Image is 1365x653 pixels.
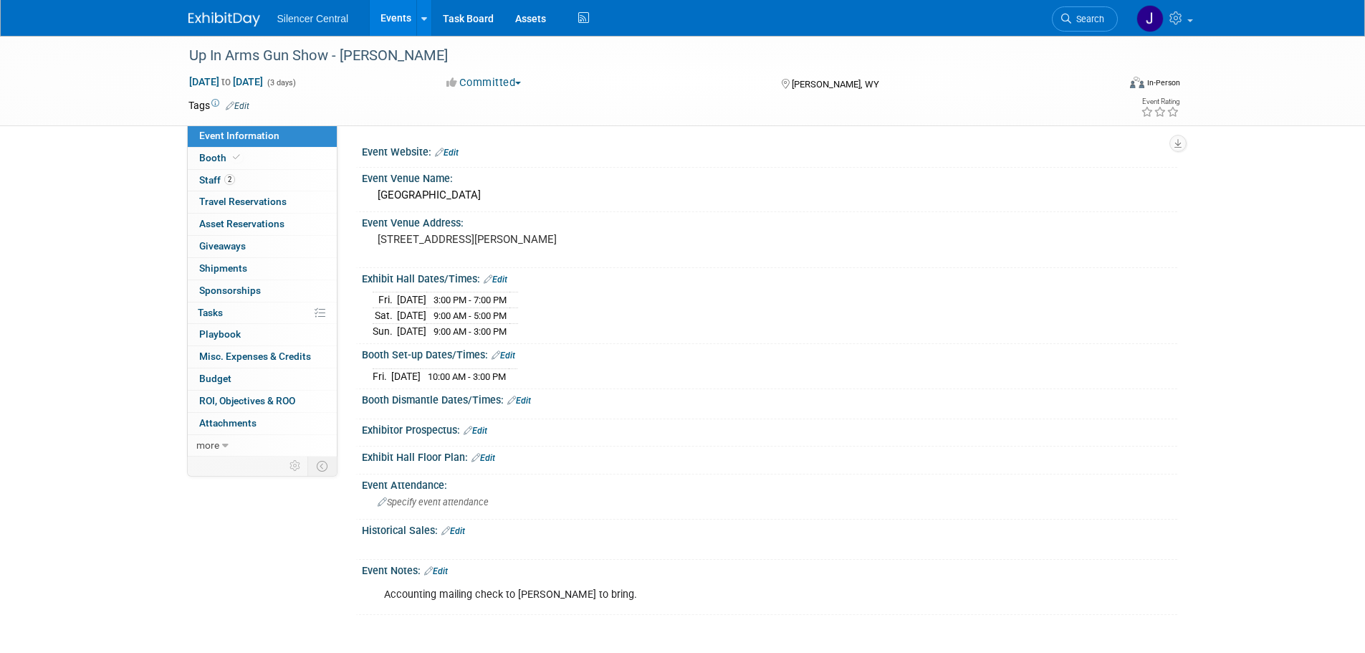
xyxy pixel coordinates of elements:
[464,426,487,436] a: Edit
[188,368,337,390] a: Budget
[188,280,337,302] a: Sponsorships
[362,168,1177,186] div: Event Venue Name:
[188,435,337,457] a: more
[188,391,337,412] a: ROI, Objectives & ROO
[199,262,247,274] span: Shipments
[226,101,249,111] a: Edit
[188,302,337,324] a: Tasks
[188,413,337,434] a: Attachments
[391,368,421,383] td: [DATE]
[1130,77,1144,88] img: Format-Inperson.png
[362,560,1177,578] div: Event Notes:
[441,75,527,90] button: Committed
[199,395,295,406] span: ROI, Objectives & ROO
[283,457,308,475] td: Personalize Event Tab Strip
[362,141,1177,160] div: Event Website:
[188,191,337,213] a: Travel Reservations
[397,323,426,338] td: [DATE]
[188,170,337,191] a: Staff2
[362,212,1177,230] div: Event Venue Address:
[219,76,233,87] span: to
[188,75,264,88] span: [DATE] [DATE]
[374,581,1020,609] div: Accounting mailing check to [PERSON_NAME] to bring.
[1052,6,1118,32] a: Search
[199,130,279,141] span: Event Information
[196,439,219,451] span: more
[362,419,1177,438] div: Exhibitor Prospectus:
[199,373,231,384] span: Budget
[199,240,246,252] span: Giveaways
[378,497,489,507] span: Specify event attendance
[277,13,349,24] span: Silencer Central
[424,566,448,576] a: Edit
[441,526,465,536] a: Edit
[1071,14,1104,24] span: Search
[362,344,1177,363] div: Booth Set-up Dates/Times:
[199,351,311,362] span: Misc. Expenses & Credits
[199,285,261,296] span: Sponsorships
[199,174,235,186] span: Staff
[188,258,337,280] a: Shipments
[428,371,506,382] span: 10:00 AM - 3:00 PM
[397,308,426,324] td: [DATE]
[397,292,426,308] td: [DATE]
[362,475,1177,492] div: Event Attendance:
[373,323,397,338] td: Sun.
[492,351,515,361] a: Edit
[362,268,1177,287] div: Exhibit Hall Dates/Times:
[199,196,287,207] span: Travel Reservations
[362,389,1177,408] div: Booth Dismantle Dates/Times:
[188,236,337,257] a: Giveaways
[373,184,1167,206] div: [GEOGRAPHIC_DATA]
[507,396,531,406] a: Edit
[1141,98,1179,105] div: Event Rating
[307,457,337,475] td: Toggle Event Tabs
[199,218,284,229] span: Asset Reservations
[434,326,507,337] span: 9:00 AM - 3:00 PM
[188,98,249,113] td: Tags
[188,148,337,169] a: Booth
[1146,77,1180,88] div: In-Person
[435,148,459,158] a: Edit
[362,520,1177,538] div: Historical Sales:
[471,453,495,463] a: Edit
[199,328,241,340] span: Playbook
[188,324,337,345] a: Playbook
[373,292,397,308] td: Fri.
[434,295,507,305] span: 3:00 PM - 7:00 PM
[484,275,507,285] a: Edit
[434,310,507,321] span: 9:00 AM - 5:00 PM
[188,12,260,27] img: ExhibitDay
[792,79,879,90] span: [PERSON_NAME], WY
[199,417,257,429] span: Attachments
[373,308,397,324] td: Sat.
[188,214,337,235] a: Asset Reservations
[199,152,243,163] span: Booth
[224,174,235,185] span: 2
[1136,5,1164,32] img: Jessica Crawford
[362,447,1177,465] div: Exhibit Hall Floor Plan:
[378,233,686,246] pre: [STREET_ADDRESS][PERSON_NAME]
[1033,75,1181,96] div: Event Format
[373,368,391,383] td: Fri.
[188,346,337,368] a: Misc. Expenses & Credits
[266,78,296,87] span: (3 days)
[188,125,337,147] a: Event Information
[233,153,240,161] i: Booth reservation complete
[198,307,223,318] span: Tasks
[184,43,1096,69] div: Up In Arms Gun Show - [PERSON_NAME]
